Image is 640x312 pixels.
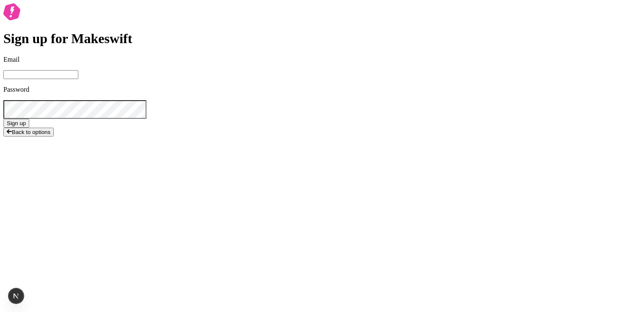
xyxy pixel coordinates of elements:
button: Back to options [3,128,54,137]
p: Password [3,86,637,93]
button: Sign up [3,119,29,128]
p: Email [3,56,637,63]
h1: Sign up for Makeswift [3,31,637,47]
span: Sign up [7,120,26,126]
span: Back to options [12,129,50,135]
input: Email [3,70,78,79]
